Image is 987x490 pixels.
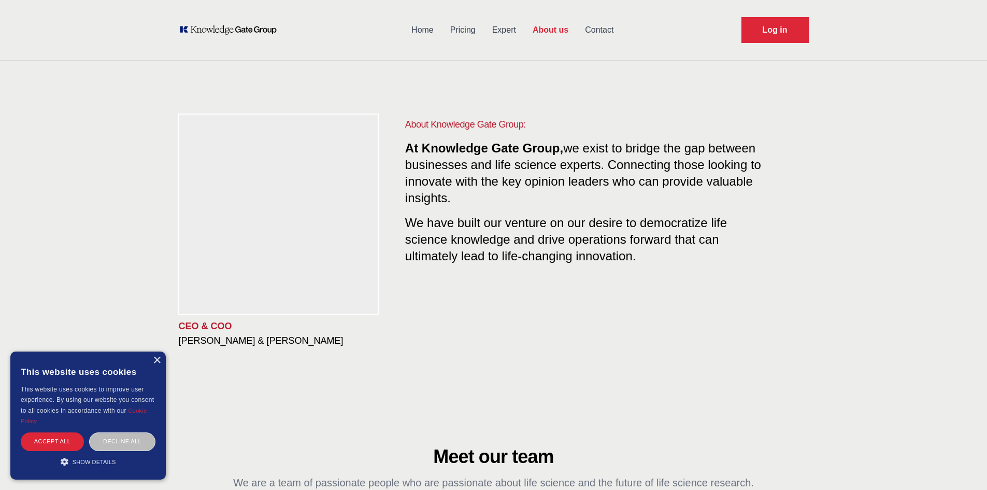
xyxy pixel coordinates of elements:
[89,432,155,451] div: Decline all
[228,475,759,490] p: We are a team of passionate people who are passionate about life science and the future of life s...
[179,25,284,35] a: KOL Knowledge Platform: Talk to Key External Experts (KEE)
[741,17,809,43] a: Request Demo
[153,357,161,365] div: Close
[935,440,987,490] iframe: Chat Widget
[73,459,116,465] span: Show details
[21,432,84,451] div: Accept all
[405,141,563,155] span: At Knowledge Gate Group,
[405,212,727,263] span: We have built our venture on our desire to democratize life science knowledge and drive operation...
[21,456,155,467] div: Show details
[228,446,759,467] h2: Meet our team
[21,359,155,384] div: This website uses cookies
[179,334,389,347] h3: [PERSON_NAME] & [PERSON_NAME]
[403,17,442,44] a: Home
[179,320,389,332] p: CEO & COO
[524,17,577,44] a: About us
[21,408,147,424] a: Cookie Policy
[577,17,622,44] a: Contact
[179,115,378,314] img: KOL management, KEE, Therapy area experts
[484,17,524,44] a: Expert
[21,386,154,414] span: This website uses cookies to improve user experience. By using our website you consent to all coo...
[405,117,767,132] h1: About Knowledge Gate Group:
[442,17,484,44] a: Pricing
[405,141,761,205] span: we exist to bridge the gap between businesses and life science experts. Connecting those looking ...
